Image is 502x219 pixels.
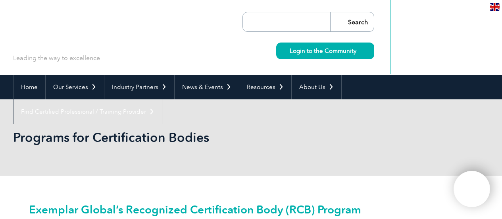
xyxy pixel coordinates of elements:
h2: Programs for Certification Bodies [13,131,346,144]
p: Leading the way to excellence [13,54,100,62]
a: Resources [239,75,291,99]
h1: Exemplar Global’s Recognized Certification Body (RCB) Program [29,203,473,215]
a: Login to the Community [276,43,374,59]
img: svg+xml;nitro-empty-id=MzYwOjIyMw==-1;base64,PHN2ZyB2aWV3Qm94PSIwIDAgMTEgMTEiIHdpZHRoPSIxMSIgaGVp... [356,48,361,53]
input: Search [330,12,374,31]
img: en [490,3,500,11]
a: Home [13,75,45,99]
a: Find Certified Professional / Training Provider [13,99,162,124]
a: News & Events [175,75,239,99]
a: Industry Partners [104,75,174,99]
img: svg+xml;nitro-empty-id=MTc3NjoxMTY=-1;base64,PHN2ZyB2aWV3Qm94PSIwIDAgNDAwIDQwMCIgd2lkdGg9IjQwMCIg... [462,179,482,199]
a: Our Services [46,75,104,99]
a: About Us [292,75,341,99]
